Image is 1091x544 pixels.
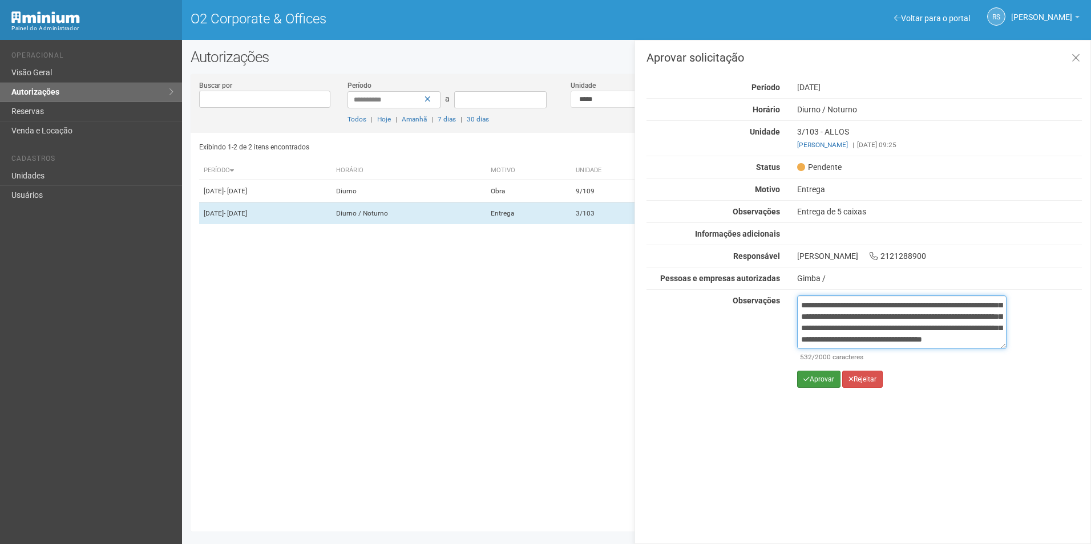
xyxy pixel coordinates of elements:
label: Buscar por [199,80,232,91]
button: Rejeitar [842,371,883,388]
div: [DATE] [789,82,1090,92]
span: | [852,141,854,149]
th: Período [199,161,332,180]
a: [PERSON_NAME] [1011,14,1080,23]
td: Entrega [486,202,571,225]
strong: Responsável [733,251,780,261]
h3: Aprovar solicitação [646,52,1082,63]
a: 7 dias [438,115,456,123]
div: Painel do Administrador [11,23,173,34]
a: Voltar para o portal [894,14,970,23]
a: 30 dias [467,115,489,123]
strong: Unidade [750,127,780,136]
span: Rayssa Soares Ribeiro [1011,2,1072,22]
span: a [445,94,450,103]
div: [PERSON_NAME] 2121288900 [789,251,1090,261]
td: 3/103 [571,202,659,225]
span: | [460,115,462,123]
strong: Status [756,163,780,172]
a: Hoje [377,115,391,123]
li: Cadastros [11,155,173,167]
span: 532 [800,353,812,361]
div: Exibindo 1-2 de 2 itens encontrados [199,139,633,156]
label: Unidade [571,80,596,91]
td: [DATE] [199,202,332,225]
strong: Pessoas e empresas autorizadas [660,274,780,283]
li: Operacional [11,51,173,63]
strong: Informações adicionais [695,229,780,238]
span: - [DATE] [224,187,247,195]
span: | [371,115,373,123]
td: Diurno / Noturno [332,202,486,225]
span: | [395,115,397,123]
span: | [431,115,433,123]
span: - [DATE] [224,209,247,217]
h2: Autorizações [191,48,1082,66]
div: [DATE] 09:25 [797,140,1082,150]
strong: Motivo [755,185,780,194]
th: Horário [332,161,486,180]
strong: Observações [733,207,780,216]
td: [DATE] [199,180,332,202]
strong: Período [751,83,780,92]
h1: O2 Corporate & Offices [191,11,628,26]
button: Aprovar [797,371,841,388]
th: Unidade [571,161,659,180]
td: Obra [486,180,571,202]
strong: Observações [733,296,780,305]
label: Período [347,80,371,91]
div: Gimba / [797,273,1082,283]
a: Todos [347,115,366,123]
div: /2000 caracteres [800,352,1004,362]
strong: Horário [753,105,780,114]
div: Entrega [789,184,1090,194]
a: RS [987,7,1005,26]
img: Minium [11,11,80,23]
td: 9/109 [571,180,659,202]
div: 3/103 - ALLOS [789,127,1090,150]
a: Fechar [1064,46,1088,71]
td: Diurno [332,180,486,202]
div: Diurno / Noturno [789,104,1090,115]
a: [PERSON_NAME] [797,141,848,149]
span: Pendente [797,162,842,172]
div: Entrega de 5 caixas [789,206,1090,217]
th: Motivo [486,161,571,180]
a: Amanhã [402,115,427,123]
